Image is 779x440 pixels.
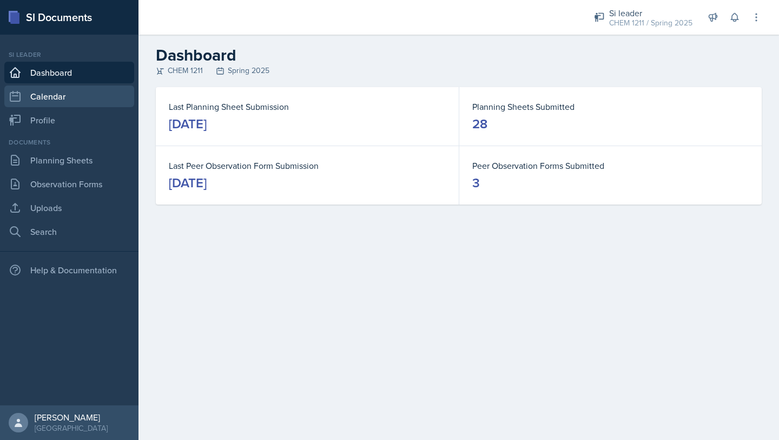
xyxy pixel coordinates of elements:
[4,62,134,83] a: Dashboard
[4,109,134,131] a: Profile
[35,412,108,423] div: [PERSON_NAME]
[472,174,480,192] div: 3
[472,159,749,172] dt: Peer Observation Forms Submitted
[169,174,207,192] div: [DATE]
[169,115,207,133] div: [DATE]
[4,86,134,107] a: Calendar
[156,65,762,76] div: CHEM 1211 Spring 2025
[4,221,134,242] a: Search
[4,137,134,147] div: Documents
[4,259,134,281] div: Help & Documentation
[4,197,134,219] a: Uploads
[4,173,134,195] a: Observation Forms
[609,17,692,29] div: CHEM 1211 / Spring 2025
[472,115,487,133] div: 28
[169,159,446,172] dt: Last Peer Observation Form Submission
[4,149,134,171] a: Planning Sheets
[472,100,749,113] dt: Planning Sheets Submitted
[169,100,446,113] dt: Last Planning Sheet Submission
[35,423,108,434] div: [GEOGRAPHIC_DATA]
[4,50,134,60] div: Si leader
[156,45,762,65] h2: Dashboard
[609,6,692,19] div: Si leader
